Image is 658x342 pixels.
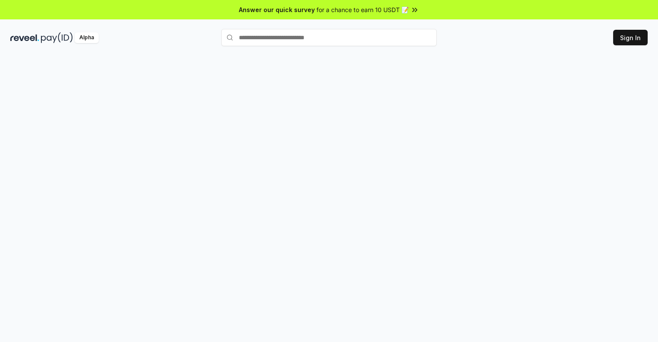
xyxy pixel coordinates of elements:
[239,5,315,14] span: Answer our quick survey
[75,32,99,43] div: Alpha
[10,32,39,43] img: reveel_dark
[613,30,648,45] button: Sign In
[316,5,409,14] span: for a chance to earn 10 USDT 📝
[41,32,73,43] img: pay_id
